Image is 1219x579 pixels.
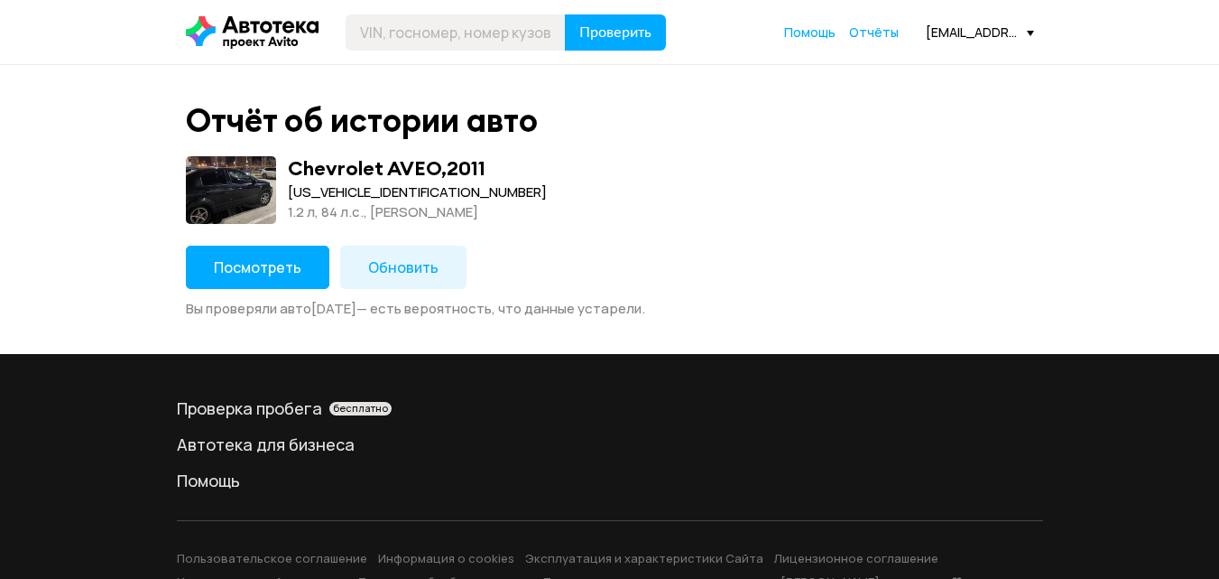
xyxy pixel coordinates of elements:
[177,397,1043,419] a: Проверка пробегабесплатно
[177,397,1043,419] div: Проверка пробега
[784,23,836,41] span: Помощь
[849,23,899,41] span: Отчёты
[177,470,1043,491] a: Помощь
[177,550,367,566] a: Пользовательское соглашение
[368,257,439,277] span: Обновить
[288,182,547,202] div: [US_VEHICLE_IDENTIFICATION_NUMBER]
[565,14,666,51] button: Проверить
[579,25,651,40] span: Проверить
[333,402,388,415] span: бесплатно
[784,23,836,42] a: Помощь
[288,156,485,180] div: Chevrolet AVEO , 2011
[926,23,1034,41] div: [EMAIL_ADDRESS][DOMAIN_NAME]
[186,101,538,140] div: Отчёт об истории авто
[177,434,1043,455] a: Автотека для бизнеса
[378,550,514,566] a: Информация о cookies
[186,300,1034,318] div: Вы проверяли авто [DATE] — есть вероятность, что данные устарели.
[346,14,566,51] input: VIN, госномер, номер кузова
[214,257,301,277] span: Посмотреть
[186,246,329,289] button: Посмотреть
[774,550,938,566] a: Лицензионное соглашение
[849,23,899,42] a: Отчёты
[525,550,763,566] a: Эксплуатация и характеристики Сайта
[288,202,547,222] div: 1.2 л, 84 л.c., [PERSON_NAME]
[340,246,466,289] button: Обновить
